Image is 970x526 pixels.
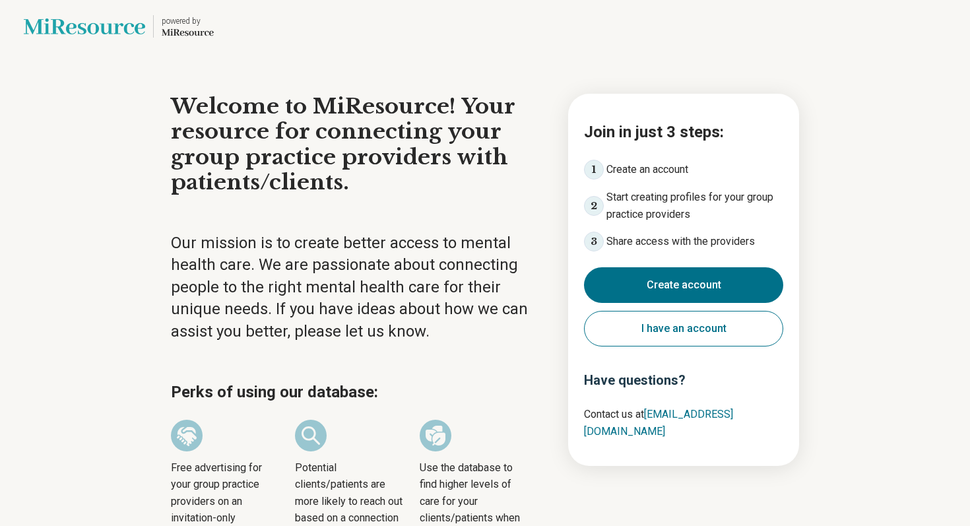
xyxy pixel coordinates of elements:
[24,11,214,42] a: Lionspowered by
[584,120,783,144] h2: Join in just 3 steps:
[584,160,783,180] li: Create an account
[171,94,544,195] h1: Welcome to MiResource! Your resource for connecting your group practice providers with patients/c...
[584,311,783,346] button: I have an account
[584,189,783,222] li: Start creating profiles for your group practice providers
[584,408,733,438] a: [EMAIL_ADDRESS][DOMAIN_NAME]
[584,370,783,390] h3: Have questions?
[24,11,145,42] img: Lions
[584,406,783,440] p: Contact us at
[171,380,544,404] h2: Perks of using our database:
[171,232,544,343] p: Our mission is to create better access to mental health care. We are passionate about connecting ...
[584,267,783,303] button: Create account
[162,15,214,27] div: powered by
[584,232,783,251] li: Share access with the providers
